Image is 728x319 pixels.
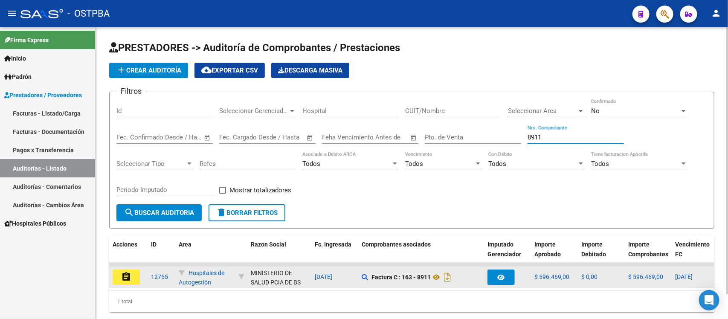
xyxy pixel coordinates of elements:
[711,8,721,18] mat-icon: person
[113,241,137,248] span: Acciones
[203,133,212,143] button: Open calendar
[151,241,157,248] span: ID
[302,160,320,168] span: Todos
[261,133,303,141] input: Fecha fin
[116,204,202,221] button: Buscar Auditoria
[581,273,597,280] span: $ 0,00
[487,241,521,258] span: Imputado Gerenciador
[578,235,625,273] datatable-header-cell: Importe Debitado
[362,241,431,248] span: Comprobantes asociados
[159,133,200,141] input: Fecha fin
[247,235,311,273] datatable-header-cell: Razon Social
[116,133,151,141] input: Fecha inicio
[625,235,672,273] datatable-header-cell: Importe Comprobantes
[305,133,315,143] button: Open calendar
[4,35,49,45] span: Firma Express
[229,185,291,195] span: Mostrar totalizadores
[442,270,453,284] i: Descargar documento
[209,204,285,221] button: Borrar Filtros
[251,268,308,297] div: MINISTERIO DE SALUD PCIA DE BS AS
[201,67,258,74] span: Exportar CSV
[179,241,191,248] span: Area
[179,270,224,286] span: Hospitales de Autogestión
[124,207,134,217] mat-icon: search
[251,241,286,248] span: Razon Social
[4,90,82,100] span: Prestadores / Proveedores
[409,133,419,143] button: Open calendar
[151,273,168,280] span: 12755
[534,241,561,258] span: Importe Aprobado
[116,85,146,97] h3: Filtros
[699,290,719,310] div: Open Intercom Messenger
[581,241,606,258] span: Importe Debitado
[371,274,431,281] strong: Factura C : 163 - 8911
[675,241,710,258] span: Vencimiento FC
[219,133,254,141] input: Fecha inicio
[7,8,17,18] mat-icon: menu
[251,268,308,286] div: - 30626983398
[4,219,66,228] span: Hospitales Públicos
[591,160,609,168] span: Todos
[67,4,110,23] span: - OSTPBA
[672,235,719,273] datatable-header-cell: Vencimiento FC
[109,42,400,54] span: PRESTADORES -> Auditoría de Comprobantes / Prestaciones
[4,72,32,81] span: Padrón
[216,209,278,217] span: Borrar Filtros
[278,67,342,74] span: Descarga Masiva
[675,273,693,280] span: [DATE]
[591,107,600,115] span: No
[508,107,577,115] span: Seleccionar Area
[315,273,332,280] span: [DATE]
[311,235,358,273] datatable-header-cell: Fc. Ingresada
[109,291,714,312] div: 1 total
[116,65,126,75] mat-icon: add
[116,160,186,168] span: Seleccionar Tipo
[488,160,506,168] span: Todos
[531,235,578,273] datatable-header-cell: Importe Aprobado
[484,235,531,273] datatable-header-cell: Imputado Gerenciador
[271,63,349,78] app-download-masive: Descarga masiva de comprobantes (adjuntos)
[405,160,423,168] span: Todos
[216,207,226,217] mat-icon: delete
[534,273,569,280] span: $ 596.469,00
[121,272,131,282] mat-icon: assignment
[201,65,212,75] mat-icon: cloud_download
[109,235,148,273] datatable-header-cell: Acciones
[124,209,194,217] span: Buscar Auditoria
[628,273,663,280] span: $ 596.469,00
[271,63,349,78] button: Descarga Masiva
[358,235,484,273] datatable-header-cell: Comprobantes asociados
[628,241,668,258] span: Importe Comprobantes
[219,107,288,115] span: Seleccionar Gerenciador
[116,67,181,74] span: Crear Auditoría
[315,241,351,248] span: Fc. Ingresada
[175,235,235,273] datatable-header-cell: Area
[194,63,265,78] button: Exportar CSV
[109,63,188,78] button: Crear Auditoría
[4,54,26,63] span: Inicio
[148,235,175,273] datatable-header-cell: ID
